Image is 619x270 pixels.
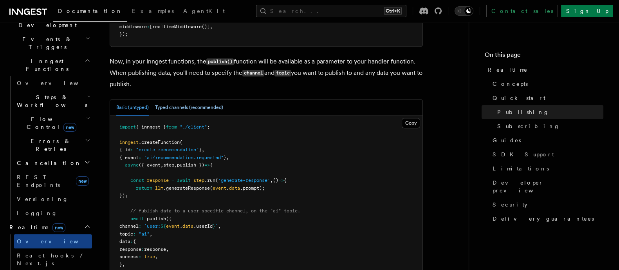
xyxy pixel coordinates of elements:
span: }); [119,193,128,198]
span: ${ [161,223,166,229]
span: true [144,254,155,259]
span: Concepts [493,80,528,88]
span: , [270,178,273,183]
span: await [130,216,144,221]
a: SDK Support [489,147,603,161]
span: Publishing [497,108,549,116]
span: ` [215,223,218,229]
a: Publishing [494,105,603,119]
span: Limitations [493,165,549,172]
span: { [133,239,136,244]
span: ( [180,140,182,145]
span: { [284,178,287,183]
a: Quick start [489,91,603,105]
span: SDK Support [493,150,554,158]
span: new [52,223,65,232]
span: realtimeMiddleware [152,24,202,29]
span: => [204,162,210,168]
a: Developer preview [489,176,603,198]
span: return [136,185,152,191]
button: Flow Controlnew [14,112,92,134]
span: , [218,223,221,229]
span: ({ event [139,162,161,168]
span: Security [493,201,527,208]
span: } [213,223,215,229]
span: => [278,178,284,183]
span: , [150,231,152,237]
span: from [166,124,177,130]
a: Overview [14,76,92,90]
span: () [273,178,278,183]
h4: On this page [485,50,603,63]
code: publish() [206,58,234,65]
span: middleware [119,24,147,29]
a: Examples [127,2,179,21]
span: "create-recommendation" [136,147,199,152]
span: .run [204,178,215,183]
span: [ [150,24,152,29]
span: ( [215,178,218,183]
a: AgentKit [179,2,229,21]
span: success [119,254,139,259]
a: Sign Up [561,5,613,17]
span: Documentation [58,8,123,14]
span: .generateResponse [163,185,210,191]
span: llm [155,185,163,191]
button: Steps & Workflows [14,90,92,112]
button: Cancellation [14,156,92,170]
kbd: Ctrl+K [384,7,402,15]
span: new [76,176,89,186]
span: { id [119,147,130,152]
span: await [177,178,191,183]
span: } [199,147,202,152]
span: . [180,223,182,229]
span: topic [119,231,133,237]
button: Basic (untyped) [116,100,149,116]
span: Steps & Workflows [14,93,87,109]
span: Developer preview [493,179,603,194]
span: response [119,246,141,252]
a: Versioning [14,192,92,206]
span: step [193,178,204,183]
span: // Publish data to a user-specific channel, on the "ai" topic. [130,208,300,214]
span: Logging [17,210,58,216]
a: REST Endpointsnew [14,170,92,192]
span: . [226,185,229,191]
span: : [133,231,136,237]
span: Delivery guarantees [493,215,594,223]
span: : [139,155,141,160]
code: topic [274,70,291,76]
a: Realtime [485,63,603,77]
span: publish [147,216,166,221]
span: React hooks / Next.js [17,252,86,266]
span: = [171,178,174,183]
button: Toggle dark mode [455,6,473,16]
span: Flow Control [14,115,86,131]
a: Concepts [489,77,603,91]
span: Examples [132,8,174,14]
span: response [147,178,169,183]
span: Quick start [493,94,545,102]
button: Search...Ctrl+K [256,5,406,17]
span: : [141,246,144,252]
code: channel [242,70,264,76]
span: Guides [493,136,521,144]
span: async [125,162,139,168]
button: Copy [402,118,420,128]
span: `user: [144,223,161,229]
span: Cancellation [14,159,81,167]
span: { [210,162,213,168]
span: "ai/recommendation.requested" [144,155,224,160]
span: : [147,24,150,29]
a: Limitations [489,161,603,176]
span: "ai" [139,231,150,237]
span: Overview [17,80,97,86]
span: ; [207,124,210,130]
span: , [174,162,177,168]
span: response [144,246,166,252]
span: : [130,147,133,152]
span: } [119,262,122,267]
span: , [161,162,163,168]
span: .createFunction [139,140,180,145]
span: , [202,147,204,152]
